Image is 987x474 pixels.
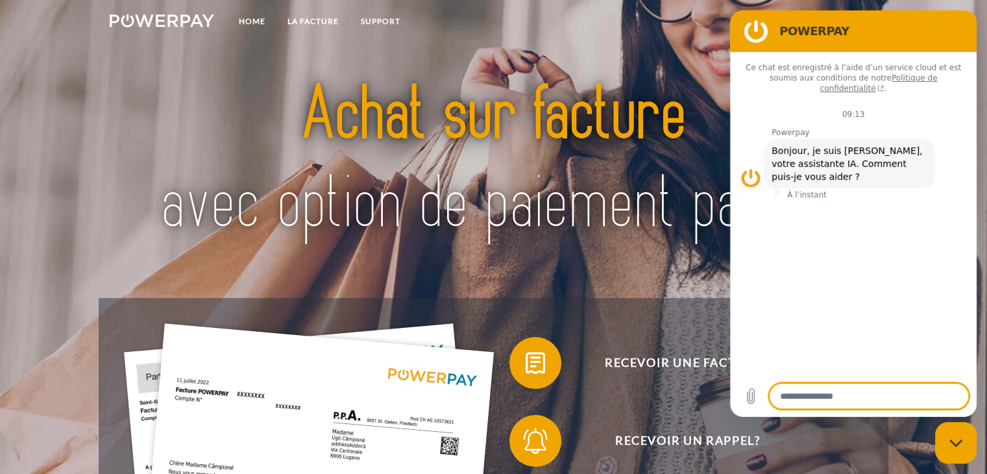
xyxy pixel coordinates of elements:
a: LA FACTURE [276,10,350,33]
iframe: Fenêtre de messagerie [730,10,977,417]
a: Home [228,10,276,33]
a: CG [816,10,851,33]
a: Support [350,10,411,33]
img: title-powerpay_fr.svg [147,47,839,273]
button: Recevoir un rappel? [509,415,847,467]
img: logo-powerpay-white.svg [110,14,214,27]
img: qb_bill.svg [519,347,552,379]
iframe: Bouton de lancement de la fenêtre de messagerie, conversation en cours [935,422,977,464]
img: qb_bell.svg [519,425,552,457]
span: Recevoir un rappel? [528,415,846,467]
span: Recevoir une facture ? [528,337,846,389]
button: Recevoir une facture ? [509,337,847,389]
